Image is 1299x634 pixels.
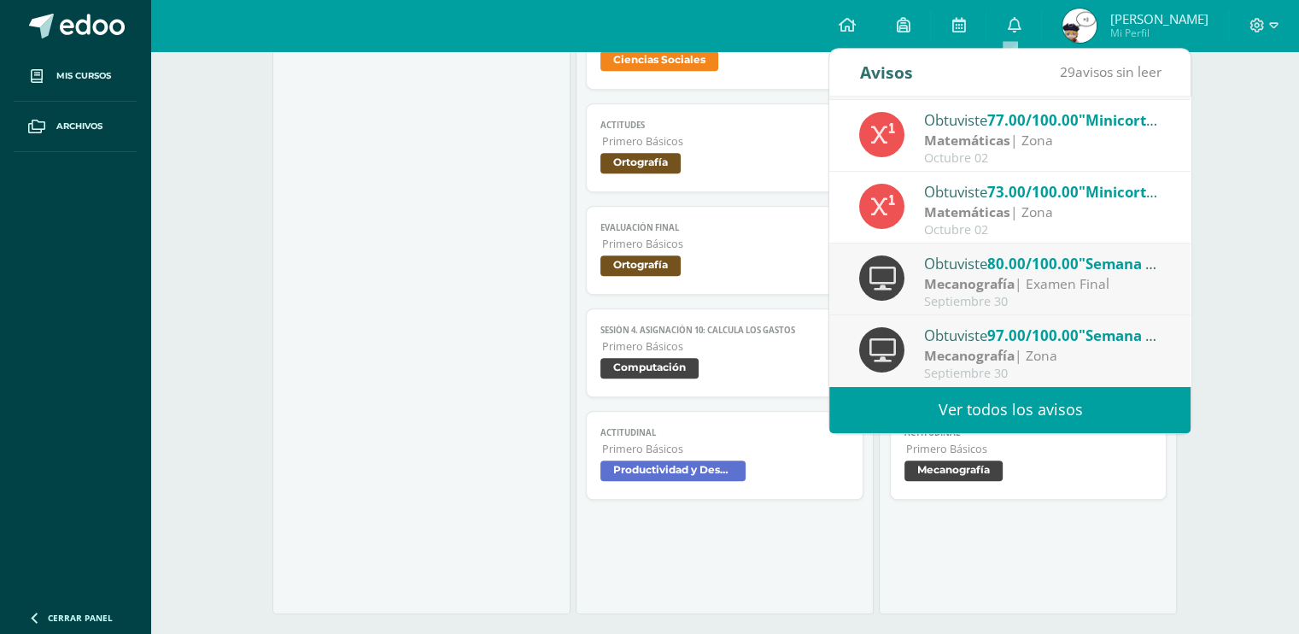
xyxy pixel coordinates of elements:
[1079,110,1161,130] span: "Minicorto"
[600,461,746,481] span: Productividad y Desarrollo
[586,103,863,192] a: ActitudesPrimero BásicosOrtografía
[924,203,1161,222] div: | Zona
[924,151,1161,166] div: Octubre 02
[924,346,1015,365] strong: Mecanografía
[924,252,1161,274] div: Obtuviste en
[600,120,849,131] span: Actitudes
[924,346,1161,366] div: | Zona
[924,131,1010,150] strong: Matemáticas
[1062,9,1097,43] img: 047d93efc3c3881330acb36a5fb0f900.png
[924,367,1161,381] div: Septiembre 30
[602,339,849,354] span: Primero Básicos
[829,386,1191,433] a: Ver todos los avisos
[987,182,1079,202] span: 73.00/100.00
[56,69,111,83] span: Mis cursos
[904,461,1003,481] span: Mecanografía
[586,308,863,397] a: Sesión 4. Asignación 10: Calcula los GastosPrimero BásicosComputación
[1109,10,1208,27] span: [PERSON_NAME]
[600,222,849,233] span: Evaluación final
[602,442,849,456] span: Primero Básicos
[924,324,1161,346] div: Obtuviste en
[586,411,863,500] a: ACTITUDINALPrimero BásicosProductividad y Desarrollo
[987,326,1079,345] span: 97.00/100.00
[56,120,102,133] span: Archivos
[924,131,1161,150] div: | Zona
[924,223,1161,238] div: Octubre 02
[602,134,849,149] span: Primero Básicos
[1079,254,1161,273] span: "Semana 7"
[600,153,681,173] span: Ortografía
[1079,326,1161,345] span: "Semana 6"
[1059,62,1161,81] span: avisos sin leer
[924,109,1161,131] div: Obtuviste en
[859,49,912,96] div: Avisos
[14,102,137,152] a: Archivos
[890,411,1167,500] a: ActitudinalPrimero BásicosMecanografía
[906,442,1153,456] span: Primero Básicos
[924,295,1161,309] div: Septiembre 30
[1059,62,1074,81] span: 29
[600,255,681,276] span: Ortografía
[586,206,863,295] a: Evaluación finalPrimero BásicosOrtografía
[924,274,1161,294] div: | Examen Final
[1109,26,1208,40] span: Mi Perfil
[924,203,1010,221] strong: Matemáticas
[987,110,1079,130] span: 77.00/100.00
[987,254,1079,273] span: 80.00/100.00
[600,427,849,438] span: ACTITUDINAL
[14,51,137,102] a: Mis cursos
[600,50,718,71] span: Ciencias Sociales
[1079,182,1161,202] span: "Minicorto"
[600,325,849,336] span: Sesión 4. Asignación 10: Calcula los Gastos
[924,180,1161,203] div: Obtuviste en
[924,274,1015,293] strong: Mecanografía
[600,358,699,379] span: Computación
[602,237,849,251] span: Primero Básicos
[48,612,113,624] span: Cerrar panel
